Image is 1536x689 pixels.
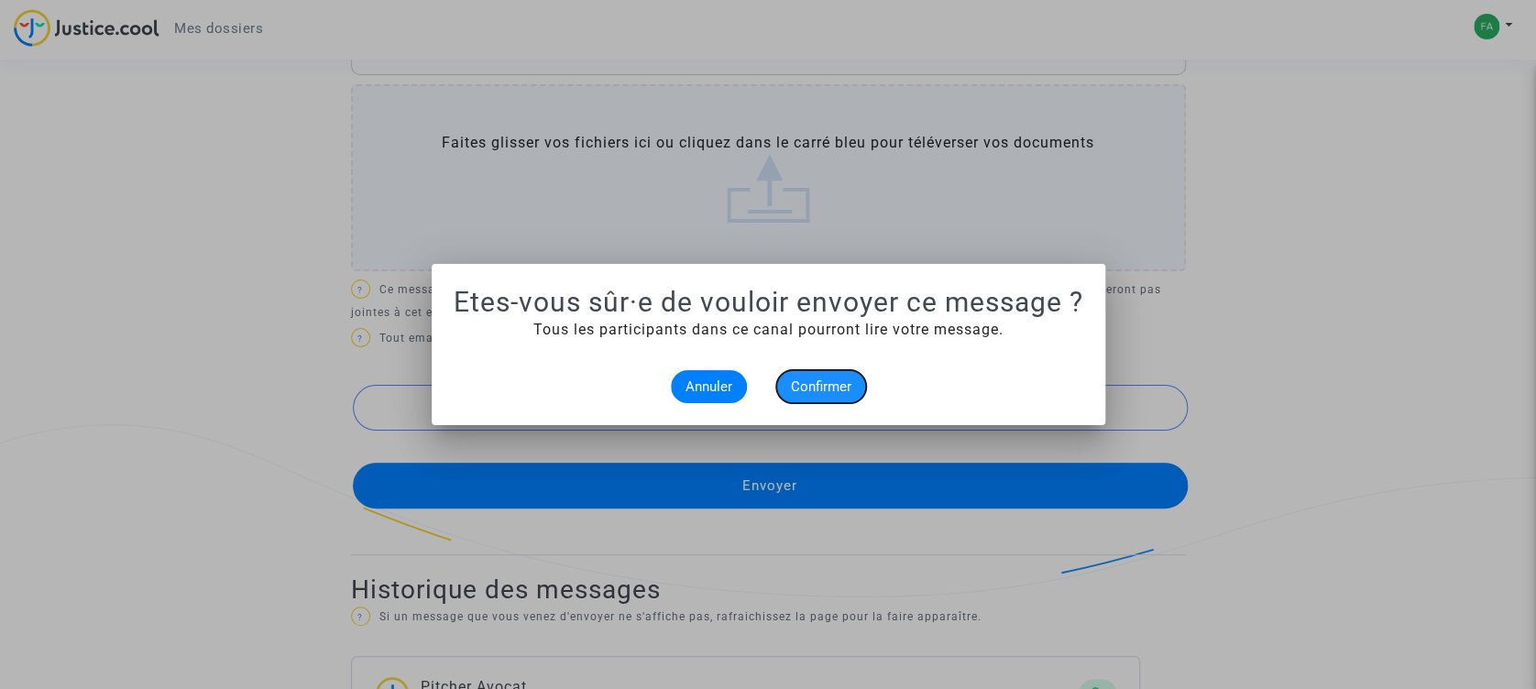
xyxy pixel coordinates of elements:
button: Confirmer [776,370,866,403]
span: Annuler [686,378,732,395]
span: Confirmer [791,378,851,395]
button: Annuler [671,370,747,403]
span: Tous les participants dans ce canal pourront lire votre message. [533,321,1004,338]
h1: Etes-vous sûr·e de vouloir envoyer ce message ? [454,286,1083,319]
